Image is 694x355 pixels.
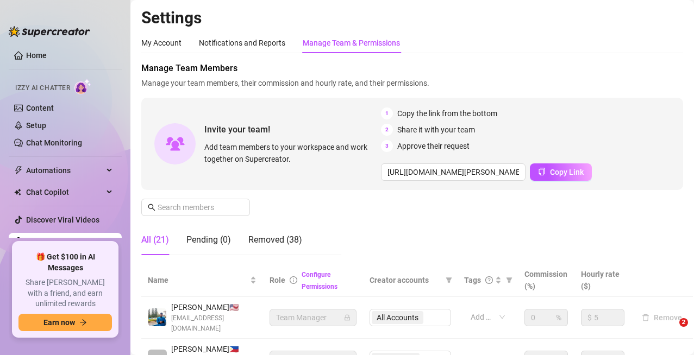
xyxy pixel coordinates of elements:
[302,271,337,290] a: Configure Permissions
[530,163,592,181] button: Copy Link
[26,183,103,201] span: Chat Copilot
[657,318,683,344] iframe: Intercom live chat
[14,188,21,196] img: Chat Copilot
[158,201,235,213] input: Search members
[26,51,47,60] a: Home
[148,274,248,286] span: Name
[186,233,231,246] div: Pending (0)
[303,37,400,49] div: Manage Team & Permissions
[141,8,683,28] h2: Settings
[26,104,54,112] a: Content
[79,319,87,326] span: arrow-right
[276,309,350,326] span: Team Manager
[171,343,257,355] span: [PERSON_NAME] 🇵🇭
[26,121,46,130] a: Setup
[538,168,546,175] span: copy
[446,277,452,283] span: filter
[18,277,112,309] span: Share [PERSON_NAME] with a friend, and earn unlimited rewards
[15,83,70,93] span: Izzy AI Chatter
[381,107,393,119] span: 1
[26,215,99,224] a: Discover Viral Videos
[26,162,103,179] span: Automations
[18,252,112,273] span: 🎁 Get $100 in AI Messages
[148,204,155,211] span: search
[171,313,257,334] span: [EMAIL_ADDRESS][DOMAIN_NAME]
[26,138,82,147] a: Chat Monitoring
[443,272,454,288] span: filter
[141,62,683,75] span: Manage Team Members
[679,318,688,327] span: 2
[397,107,497,119] span: Copy the link from the bottom
[199,37,285,49] div: Notifications and Reports
[18,314,112,331] button: Earn nowarrow-right
[141,77,683,89] span: Manage your team members, their commission and hourly rate, and their permissions.
[574,264,631,297] th: Hourly rate ($)
[381,124,393,136] span: 2
[204,123,381,136] span: Invite your team!
[141,264,263,297] th: Name
[270,276,285,284] span: Role
[204,141,377,165] span: Add team members to your workspace and work together on Supercreator.
[518,264,574,297] th: Commission (%)
[485,276,493,284] span: question-circle
[248,233,302,246] div: Removed (38)
[397,140,470,152] span: Approve their request
[171,301,257,313] span: [PERSON_NAME] 🇺🇸
[506,277,512,283] span: filter
[290,276,297,284] span: info-circle
[43,318,75,327] span: Earn now
[141,233,169,246] div: All (21)
[344,314,351,321] span: lock
[370,274,441,286] span: Creator accounts
[26,237,55,246] a: Settings
[550,168,584,176] span: Copy Link
[74,79,91,94] img: AI Chatter
[381,140,393,152] span: 3
[504,272,515,288] span: filter
[141,37,182,49] div: My Account
[637,311,686,324] button: Remove
[9,26,90,37] img: logo-BBDzfeDw.svg
[148,308,166,326] img: Emad Ataei
[397,124,475,136] span: Share it with your team
[14,166,23,175] span: thunderbolt
[464,274,481,286] span: Tags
